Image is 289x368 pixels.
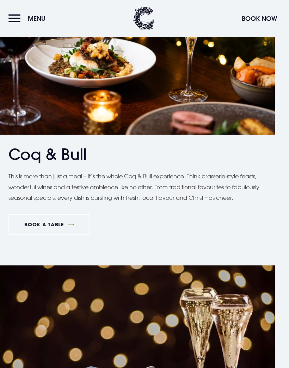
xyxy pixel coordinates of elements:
[8,171,281,203] p: This is more than just a meal – it’s the whole Coq & Bull experience. Think brasserie-style feast...
[133,7,154,30] img: Clandeboye Lodge
[28,14,45,23] span: Menu
[8,145,146,164] h2: Coq & Bull
[8,11,49,26] button: Menu
[8,214,90,235] a: BOOK A TABLE
[238,11,281,26] button: Book Now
